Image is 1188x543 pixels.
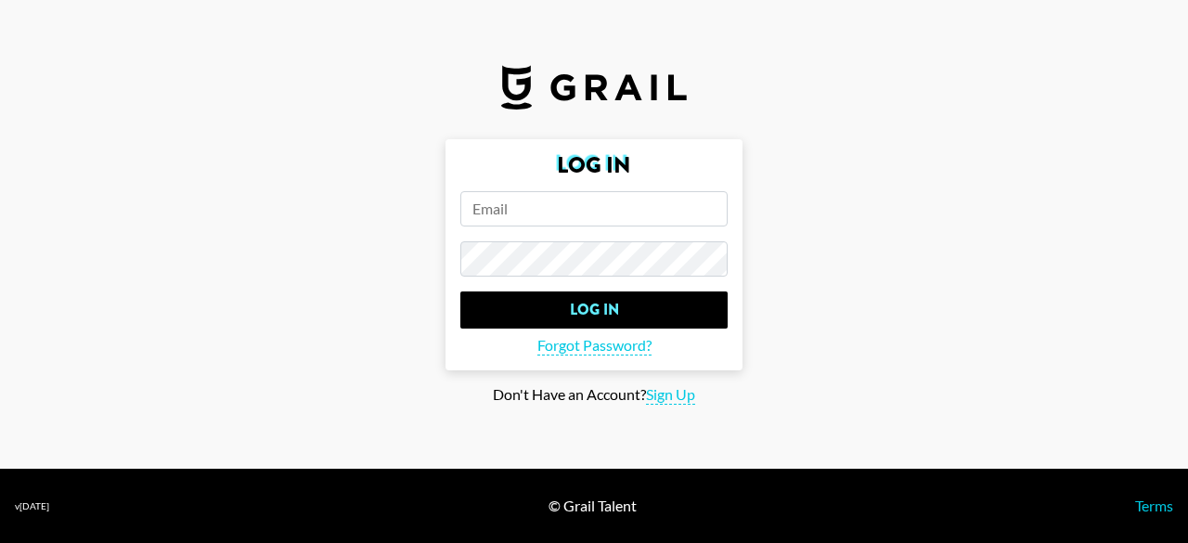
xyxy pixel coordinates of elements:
h2: Log In [460,154,728,176]
input: Log In [460,291,728,329]
span: Sign Up [646,385,695,405]
a: Terms [1135,497,1173,514]
div: v [DATE] [15,500,49,512]
span: Forgot Password? [537,336,652,356]
img: Grail Talent Logo [501,65,687,110]
div: © Grail Talent [549,497,637,515]
div: Don't Have an Account? [15,385,1173,405]
input: Email [460,191,728,226]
